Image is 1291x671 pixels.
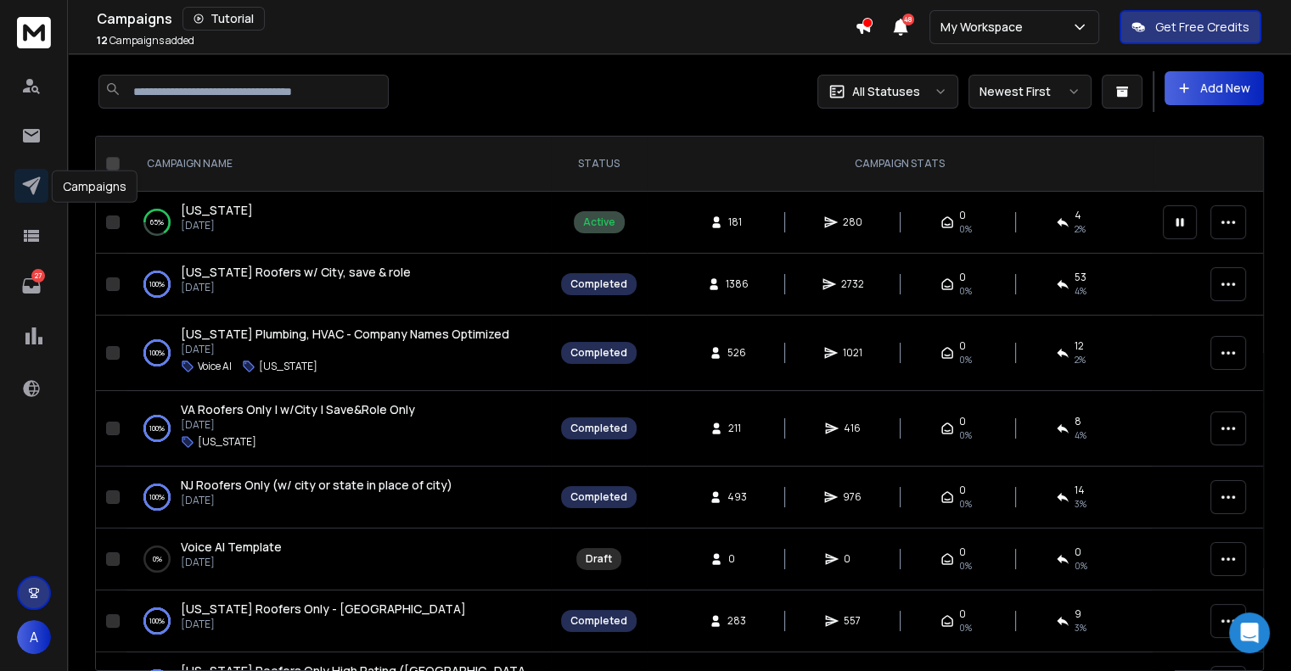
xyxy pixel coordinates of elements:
span: Voice AI Template [181,539,282,555]
span: 0 [844,552,861,566]
p: 100 % [149,344,165,361]
span: 0 [959,607,966,621]
span: 283 [727,614,746,628]
span: 53 [1075,271,1086,284]
th: CAMPAIGN STATS [647,137,1153,192]
a: NJ Roofers Only (w/ city or state in place of city) [181,477,452,494]
p: 0 % [153,551,162,568]
span: 0% [959,559,972,573]
a: VA Roofers Only | w/City | Save&Role Only [181,401,415,418]
span: NJ Roofers Only (w/ city or state in place of city) [181,477,452,493]
div: Campaigns [97,7,855,31]
div: Completed [570,422,627,435]
span: 2 % [1075,222,1086,236]
td: 65%[US_STATE][DATE] [126,192,551,254]
p: [DATE] [181,618,466,631]
p: [US_STATE] [259,360,317,373]
a: [US_STATE] [181,202,253,219]
span: 557 [844,614,861,628]
span: 12 [1075,339,1084,353]
td: 0%Voice AI Template[DATE] [126,528,551,590]
span: 1386 [726,277,749,291]
span: 493 [727,490,747,504]
span: 1021 [843,346,862,360]
div: Open Intercom Messenger [1229,612,1270,653]
th: STATUS [551,137,647,192]
a: [US_STATE] Plumbing, HVAC - Company Names Optimized [181,326,509,343]
span: 526 [727,346,746,360]
span: 0 [959,545,966,559]
p: 27 [31,269,45,282]
p: [DATE] [181,343,509,356]
p: [DATE] [181,219,253,232]
span: 8 [1075,415,1081,428]
p: [DATE] [181,418,415,432]
div: Completed [570,614,627,628]
td: 100%NJ Roofers Only (w/ city or state in place of city)[DATE] [126,467,551,528]
a: [US_STATE] Roofers Only - [GEOGRAPHIC_DATA] [181,601,466,618]
span: 0 [1075,545,1081,559]
th: CAMPAIGN NAME [126,137,551,192]
td: 100%[US_STATE] Plumbing, HVAC - Company Names Optimized[DATE]Voice AI[US_STATE] [126,316,551,391]
div: Completed [570,277,627,291]
span: 0% [959,353,972,366]
a: [US_STATE] Roofers w/ City, save & role [181,264,411,281]
p: 100 % [149,420,165,437]
span: 12 [97,33,108,48]
div: Completed [570,490,627,504]
span: [US_STATE] Plumbing, HVAC - Company Names Optimized [181,326,509,342]
div: Campaigns [52,171,138,203]
span: 2732 [841,277,864,291]
button: Tutorial [182,7,265,31]
button: Add New [1165,71,1264,105]
span: 0 [728,552,745,566]
span: 0% [959,284,972,298]
span: 416 [844,422,861,435]
span: 0 [959,209,966,222]
button: Newest First [968,75,1092,109]
p: 100 % [149,276,165,293]
div: Draft [586,552,612,566]
span: 0 [959,339,966,353]
div: Active [583,215,615,229]
span: 2 % [1075,353,1086,366]
button: Get Free Credits [1120,10,1261,44]
span: 181 [728,215,745,229]
span: 0 [959,484,966,497]
p: Voice AI [198,360,232,373]
span: 3 % [1075,497,1086,511]
span: 4 % [1075,284,1086,298]
p: 100 % [149,489,165,506]
span: 9 [1075,607,1081,621]
span: [US_STATE] [181,202,253,218]
span: 4 [1075,209,1081,222]
span: 0 [959,415,966,428]
p: [US_STATE] [198,435,256,449]
span: 0% [959,621,972,635]
button: A [17,620,51,654]
p: Campaigns added [97,34,194,48]
span: [US_STATE] Roofers w/ City, save & role [181,264,411,280]
span: 48 [902,14,914,25]
p: 100 % [149,612,165,629]
span: 3 % [1075,621,1086,635]
p: 65 % [150,214,164,231]
p: [DATE] [181,281,411,294]
p: My Workspace [940,19,1030,36]
span: [US_STATE] Roofers Only - [GEOGRAPHIC_DATA] [181,601,466,617]
span: 0% [959,497,972,511]
span: 14 [1075,484,1085,497]
p: [DATE] [181,494,452,507]
td: 100%VA Roofers Only | w/City | Save&Role Only[DATE][US_STATE] [126,391,551,467]
p: All Statuses [852,83,920,100]
span: 0% [959,222,972,236]
td: 100%[US_STATE] Roofers w/ City, save & role[DATE] [126,254,551,316]
span: 976 [843,490,862,504]
div: Completed [570,346,627,360]
td: 100%[US_STATE] Roofers Only - [GEOGRAPHIC_DATA][DATE] [126,590,551,652]
p: [DATE] [181,556,282,569]
p: Get Free Credits [1155,19,1249,36]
